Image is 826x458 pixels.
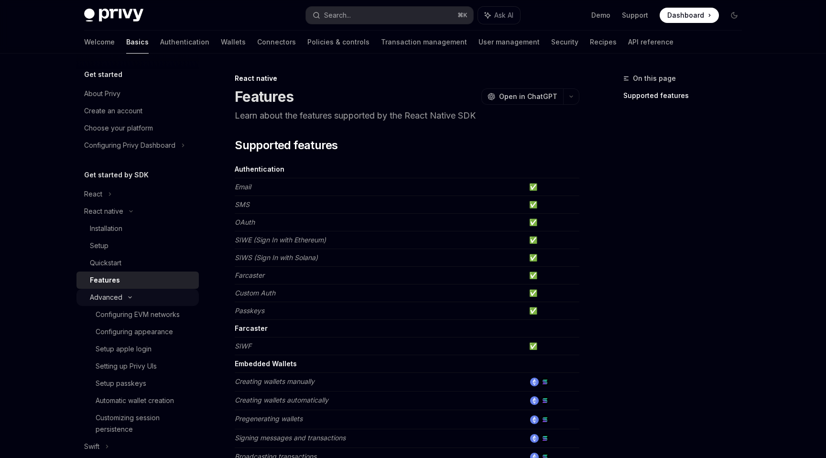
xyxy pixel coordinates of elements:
em: Passkeys [235,306,264,315]
em: Creating wallets manually [235,377,315,385]
div: Setup passkeys [96,378,146,389]
h5: Get started by SDK [84,169,149,181]
a: Configuring appearance [76,323,199,340]
img: ethereum.png [530,378,539,386]
div: Setup apple login [96,343,152,355]
em: Email [235,183,251,191]
a: Demo [591,11,610,20]
a: Welcome [84,31,115,54]
a: Connectors [257,31,296,54]
a: Wallets [221,31,246,54]
span: Open in ChatGPT [499,92,557,101]
em: Pregenerating wallets [235,414,303,423]
a: Customizing session persistence [76,409,199,438]
div: About Privy [84,88,120,99]
strong: Embedded Wallets [235,360,297,368]
div: Advanced [90,292,122,303]
img: solana.png [541,434,549,443]
button: Search...⌘K [306,7,473,24]
a: Create an account [76,102,199,120]
div: React native [84,206,123,217]
em: Farcaster [235,271,264,279]
a: Policies & controls [307,31,370,54]
a: Recipes [590,31,617,54]
td: ✅ [525,284,579,302]
em: Signing messages and transactions [235,434,346,442]
button: Open in ChatGPT [481,88,563,105]
span: Dashboard [667,11,704,20]
a: Authentication [160,31,209,54]
td: ✅ [525,267,579,284]
a: Quickstart [76,254,199,272]
div: Setup [90,240,109,251]
em: Creating wallets automatically [235,396,328,404]
h5: Get started [84,69,122,80]
a: Support [622,11,648,20]
strong: Farcaster [235,324,268,332]
div: Choose your platform [84,122,153,134]
em: SIWF [235,342,251,350]
a: Basics [126,31,149,54]
a: About Privy [76,85,199,102]
td: ✅ [525,249,579,267]
img: dark logo [84,9,143,22]
a: Dashboard [660,8,719,23]
div: Customizing session persistence [96,412,193,435]
div: Search... [324,10,351,21]
div: Swift [84,441,99,452]
img: ethereum.png [530,434,539,443]
button: Toggle dark mode [727,8,742,23]
div: Create an account [84,105,142,117]
span: Ask AI [494,11,513,20]
td: ✅ [525,338,579,355]
div: Features [90,274,120,286]
a: Transaction management [381,31,467,54]
span: Supported features [235,138,337,153]
a: Configuring EVM networks [76,306,199,323]
a: API reference [628,31,674,54]
span: On this page [633,73,676,84]
td: ✅ [525,214,579,231]
td: ✅ [525,178,579,196]
img: solana.png [541,415,549,424]
td: ✅ [525,231,579,249]
img: ethereum.png [530,415,539,424]
span: ⌘ K [457,11,467,19]
a: Setup [76,237,199,254]
a: Setting up Privy UIs [76,358,199,375]
div: Quickstart [90,257,121,269]
a: Installation [76,220,199,237]
img: ethereum.png [530,396,539,405]
img: solana.png [541,396,549,405]
a: Security [551,31,578,54]
em: SIWE (Sign In with Ethereum) [235,236,326,244]
strong: Authentication [235,165,284,173]
a: Automatic wallet creation [76,392,199,409]
div: React [84,188,102,200]
a: Setup apple login [76,340,199,358]
p: Learn about the features supported by the React Native SDK [235,109,579,122]
div: React native [235,74,579,83]
td: ✅ [525,302,579,320]
div: Configuring EVM networks [96,309,180,320]
h1: Features [235,88,293,105]
a: Setup passkeys [76,375,199,392]
div: Automatic wallet creation [96,395,174,406]
div: Configuring Privy Dashboard [84,140,175,151]
td: ✅ [525,196,579,214]
a: Choose your platform [76,120,199,137]
div: Setting up Privy UIs [96,360,157,372]
a: Features [76,272,199,289]
div: Configuring appearance [96,326,173,338]
a: User management [478,31,540,54]
img: solana.png [541,378,549,386]
em: Custom Auth [235,289,275,297]
button: Ask AI [478,7,520,24]
em: SIWS (Sign In with Solana) [235,253,318,262]
div: Installation [90,223,122,234]
em: SMS [235,200,250,208]
a: Supported features [623,88,750,103]
em: OAuth [235,218,255,226]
